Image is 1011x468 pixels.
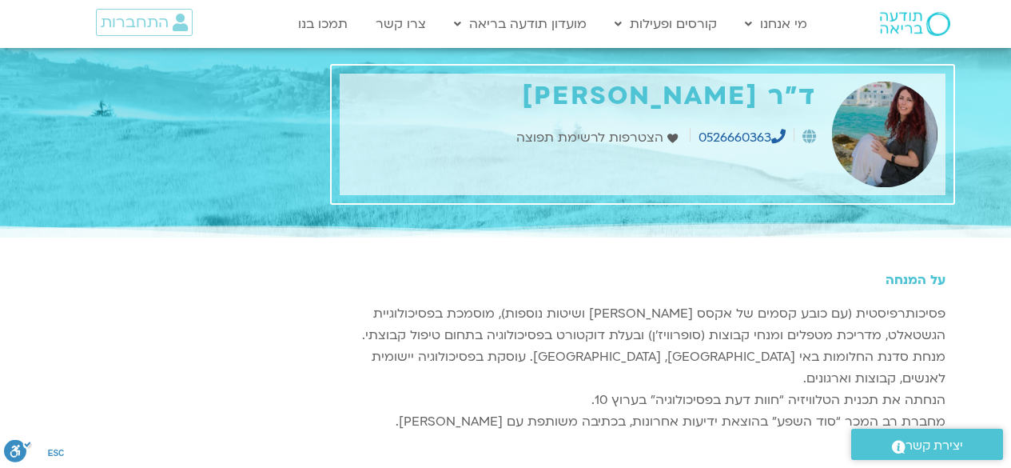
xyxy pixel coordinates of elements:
[290,9,356,39] a: תמכו בנו
[348,82,816,111] h1: ד"ר [PERSON_NAME]
[607,9,725,39] a: קורסים ופעילות
[737,9,815,39] a: מי אנחנו
[880,12,950,36] img: תודעה בריאה
[516,127,667,149] span: הצטרפות לרשימת תפוצה
[446,9,595,39] a: מועדון תודעה בריאה
[699,129,786,146] a: 0526660363
[101,14,169,31] span: התחברות
[340,303,945,433] p: פסיכותרפיסטית (עם כובע קסמים של אקסס [PERSON_NAME] ושיטות נוספות), מוסמכת בפסיכולוגיית הגשטאלט, מ...
[832,82,937,187] img: מפגש עם מקורות האושר והשמחה - רונית נשר
[368,9,434,39] a: צרו קשר
[906,435,963,457] span: יצירת קשר
[516,127,682,149] a: הצטרפות לרשימת תפוצה
[96,9,193,36] a: התחברות
[851,429,1003,460] a: יצירת קשר
[340,273,945,287] h5: על המנחה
